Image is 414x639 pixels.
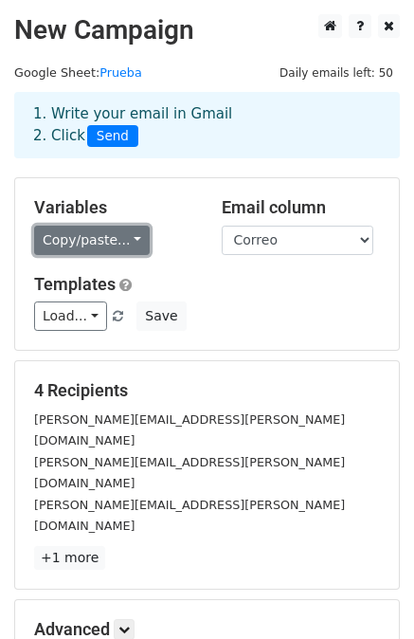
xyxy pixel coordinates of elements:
[34,197,193,218] h5: Variables
[222,197,381,218] h5: Email column
[14,14,400,46] h2: New Campaign
[34,301,107,331] a: Load...
[87,125,138,148] span: Send
[136,301,186,331] button: Save
[19,103,395,147] div: 1. Write your email in Gmail 2. Click
[273,65,400,80] a: Daily emails left: 50
[34,412,345,448] small: [PERSON_NAME][EMAIL_ADDRESS][PERSON_NAME][DOMAIN_NAME]
[99,65,142,80] a: Prueba
[34,498,345,534] small: [PERSON_NAME][EMAIL_ADDRESS][PERSON_NAME][DOMAIN_NAME]
[34,274,116,294] a: Templates
[34,226,150,255] a: Copy/paste...
[273,63,400,83] span: Daily emails left: 50
[34,546,105,570] a: +1 more
[14,65,142,80] small: Google Sheet:
[34,380,380,401] h5: 4 Recipients
[319,548,414,639] div: Widget de chat
[34,455,345,491] small: [PERSON_NAME][EMAIL_ADDRESS][PERSON_NAME][DOMAIN_NAME]
[319,548,414,639] iframe: Chat Widget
